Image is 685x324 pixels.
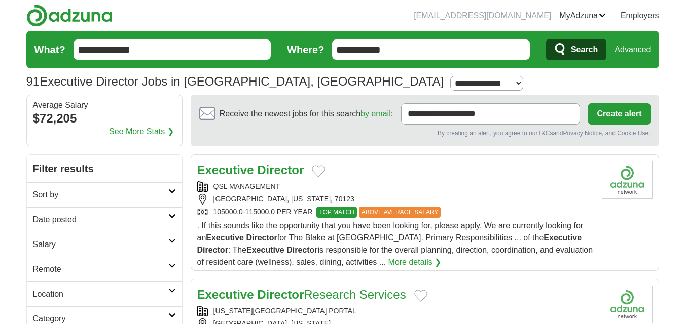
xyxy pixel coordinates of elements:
a: See More Stats ❯ [109,126,174,138]
label: Where? [287,42,324,57]
h2: Location [33,288,168,300]
button: Create alert [588,103,650,125]
button: Add to favorite jobs [414,290,427,302]
strong: Executive [197,163,254,177]
a: Privacy Notice [563,130,602,137]
a: Executive Director [197,163,304,177]
strong: Executive [544,233,582,242]
img: Adzuna logo [26,4,113,27]
button: Add to favorite jobs [312,165,325,177]
h2: Date posted [33,214,168,226]
strong: Executive [206,233,244,242]
h1: Executive Director Jobs in [GEOGRAPHIC_DATA], [GEOGRAPHIC_DATA] [26,74,444,88]
a: Remote [27,257,182,281]
strong: Director [286,246,317,254]
a: by email [360,109,391,118]
h2: Sort by [33,189,168,201]
strong: Director [246,233,277,242]
a: Date posted [27,207,182,232]
h2: Salary [33,238,168,251]
span: TOP MATCH [316,207,356,218]
div: $72,205 [33,109,176,128]
span: . If this sounds like the opportunity that you have been looking for, please apply. We are curren... [197,221,593,266]
label: What? [34,42,65,57]
h2: Remote [33,263,168,275]
img: Company logo [602,161,653,199]
button: Search [546,39,606,60]
a: Employers [621,10,659,22]
div: Average Salary [33,101,176,109]
div: [US_STATE][GEOGRAPHIC_DATA] PORTAL [197,306,594,316]
li: [EMAIL_ADDRESS][DOMAIN_NAME] [414,10,551,22]
a: Executive DirectorResearch Services [197,288,406,301]
strong: Executive [197,288,254,301]
div: 105000.0-115000.0 PER YEAR [197,207,594,218]
div: QSL MANAGEMENT [197,181,594,192]
strong: Executive [246,246,284,254]
img: Company logo [602,286,653,323]
span: Search [571,39,598,60]
a: T&Cs [537,130,553,137]
span: 91 [26,72,40,91]
a: Location [27,281,182,306]
strong: Director [197,246,228,254]
div: [GEOGRAPHIC_DATA], [US_STATE], 70123 [197,194,594,205]
a: MyAdzuna [559,10,606,22]
span: ABOVE AVERAGE SALARY [359,207,441,218]
a: More details ❯ [388,256,442,268]
span: Receive the newest jobs for this search : [220,108,393,120]
h2: Filter results [27,155,182,182]
a: Advanced [615,39,651,60]
a: Salary [27,232,182,257]
a: Sort by [27,182,182,207]
strong: Director [257,288,304,301]
div: By creating an alert, you agree to our and , and Cookie Use. [199,129,651,138]
strong: Director [257,163,304,177]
